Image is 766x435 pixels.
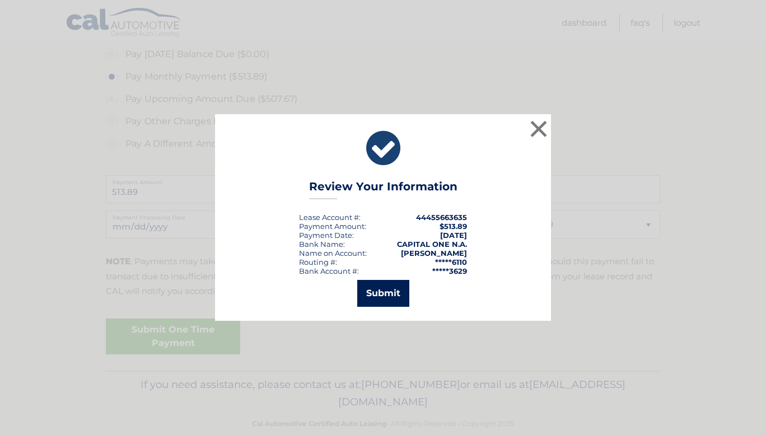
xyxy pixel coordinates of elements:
[401,249,467,258] strong: [PERSON_NAME]
[299,249,367,258] div: Name on Account:
[299,222,366,231] div: Payment Amount:
[299,213,361,222] div: Lease Account #:
[357,280,409,307] button: Submit
[299,231,354,240] div: :
[416,213,467,222] strong: 44455663635
[299,240,345,249] div: Bank Name:
[440,222,467,231] span: $513.89
[299,231,352,240] span: Payment Date
[527,118,550,140] button: ×
[309,180,457,199] h3: Review Your Information
[299,258,337,266] div: Routing #:
[299,266,359,275] div: Bank Account #:
[440,231,467,240] span: [DATE]
[397,240,467,249] strong: CAPITAL ONE N.A.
